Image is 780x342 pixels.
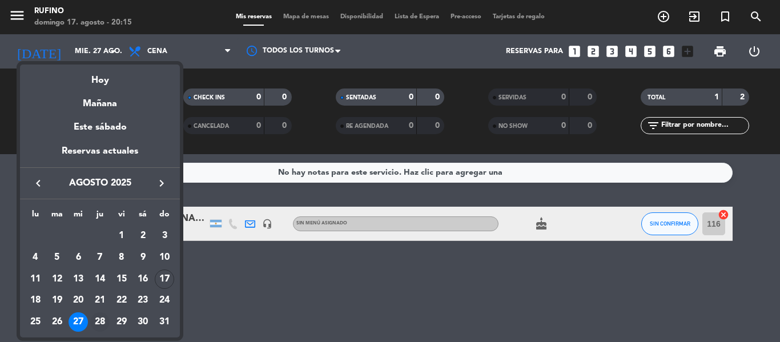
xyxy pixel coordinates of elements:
[133,226,152,246] div: 2
[111,247,132,268] td: 8 de agosto de 2025
[49,176,151,191] span: agosto 2025
[90,291,110,311] div: 21
[69,269,88,289] div: 13
[89,268,111,290] td: 14 de agosto de 2025
[47,291,67,311] div: 19
[132,226,154,247] td: 2 de agosto de 2025
[155,226,174,246] div: 3
[154,268,175,290] td: 17 de agosto de 2025
[155,248,174,267] div: 10
[90,269,110,289] div: 14
[155,291,174,311] div: 24
[67,247,89,268] td: 6 de agosto de 2025
[46,208,68,226] th: martes
[20,65,180,88] div: Hoy
[111,208,132,226] th: viernes
[31,176,45,190] i: keyboard_arrow_left
[132,268,154,290] td: 16 de agosto de 2025
[47,312,67,332] div: 26
[89,208,111,226] th: jueves
[20,111,180,143] div: Este sábado
[25,290,46,312] td: 18 de agosto de 2025
[133,312,152,332] div: 30
[46,311,68,333] td: 26 de agosto de 2025
[133,291,152,311] div: 23
[155,176,168,190] i: keyboard_arrow_right
[112,226,131,246] div: 1
[90,248,110,267] div: 7
[25,208,46,226] th: lunes
[69,248,88,267] div: 6
[154,208,175,226] th: domingo
[155,269,174,289] div: 17
[67,208,89,226] th: miércoles
[26,269,45,289] div: 11
[67,311,89,333] td: 27 de agosto de 2025
[47,248,67,267] div: 5
[26,248,45,267] div: 4
[89,247,111,268] td: 7 de agosto de 2025
[133,248,152,267] div: 9
[154,226,175,247] td: 3 de agosto de 2025
[111,268,132,290] td: 15 de agosto de 2025
[47,269,67,289] div: 12
[46,247,68,268] td: 5 de agosto de 2025
[154,247,175,268] td: 10 de agosto de 2025
[111,311,132,333] td: 29 de agosto de 2025
[20,88,180,111] div: Mañana
[132,247,154,268] td: 9 de agosto de 2025
[69,291,88,311] div: 20
[25,247,46,268] td: 4 de agosto de 2025
[90,312,110,332] div: 28
[155,312,174,332] div: 31
[89,290,111,312] td: 21 de agosto de 2025
[111,290,132,312] td: 22 de agosto de 2025
[132,290,154,312] td: 23 de agosto de 2025
[25,311,46,333] td: 25 de agosto de 2025
[111,226,132,247] td: 1 de agosto de 2025
[112,312,131,332] div: 29
[89,311,111,333] td: 28 de agosto de 2025
[151,176,172,191] button: keyboard_arrow_right
[28,176,49,191] button: keyboard_arrow_left
[67,268,89,290] td: 13 de agosto de 2025
[69,312,88,332] div: 27
[133,269,152,289] div: 16
[112,269,131,289] div: 15
[26,291,45,311] div: 18
[112,248,131,267] div: 8
[46,290,68,312] td: 19 de agosto de 2025
[132,208,154,226] th: sábado
[154,311,175,333] td: 31 de agosto de 2025
[46,268,68,290] td: 12 de agosto de 2025
[112,291,131,311] div: 22
[25,268,46,290] td: 11 de agosto de 2025
[25,226,111,247] td: AGO.
[154,290,175,312] td: 24 de agosto de 2025
[132,311,154,333] td: 30 de agosto de 2025
[20,144,180,167] div: Reservas actuales
[26,312,45,332] div: 25
[67,290,89,312] td: 20 de agosto de 2025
